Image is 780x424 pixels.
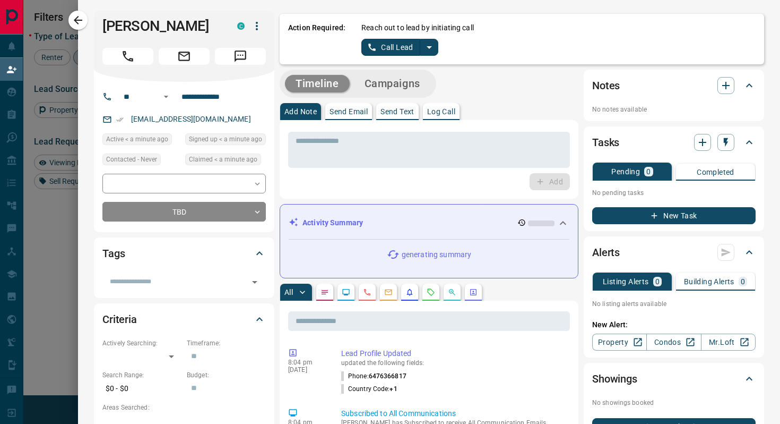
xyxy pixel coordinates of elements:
p: Timeframe: [187,338,266,348]
p: Search Range: [102,370,181,380]
p: Log Call [427,108,455,115]
span: Call [102,48,153,65]
p: updated the following fields: [341,359,566,367]
button: New Task [592,207,756,224]
h2: Criteria [102,311,137,328]
p: Action Required: [288,22,345,56]
div: condos.ca [237,22,245,30]
svg: Agent Actions [469,288,478,296]
p: 0 [741,278,745,285]
h2: Showings [592,370,637,387]
button: Open [160,90,172,103]
p: No pending tasks [592,185,756,201]
h1: [PERSON_NAME] [102,18,221,35]
p: generating summary [402,249,471,260]
p: New Alert: [592,319,756,330]
button: Campaigns [354,75,431,92]
div: Activity Summary [289,213,569,233]
span: Active < a minute ago [106,134,168,145]
p: Add Note [284,108,317,115]
p: Country Code : [341,384,397,394]
p: 0 [646,168,651,175]
div: split button [361,39,438,56]
p: No listing alerts available [592,299,756,309]
p: 8:04 pm [288,359,325,366]
a: [EMAIL_ADDRESS][DOMAIN_NAME] [131,115,251,123]
p: No showings booked [592,398,756,408]
div: Tasks [592,130,756,155]
p: 0 [655,278,660,285]
p: No notes available [592,105,756,114]
svg: Lead Browsing Activity [342,288,350,296]
button: Call Lead [361,39,420,56]
h2: Tasks [592,134,619,151]
span: 6476366817 [369,372,406,380]
span: +1 [389,385,397,393]
div: Alerts [592,240,756,265]
p: Pending [611,168,640,175]
p: Send Text [380,108,414,115]
a: Condos [646,334,701,351]
div: Sat Sep 13 2025 [102,133,180,148]
svg: Emails [384,288,393,296]
a: Mr.Loft [701,334,756,351]
p: Lead Profile Updated [341,348,566,359]
svg: Requests [427,288,435,296]
svg: Email Verified [116,116,124,123]
svg: Opportunities [448,288,456,296]
div: Showings [592,366,756,392]
p: $0 - $0 [102,380,181,397]
button: Open [247,275,262,290]
p: All [284,289,293,296]
span: Signed up < a minute ago [189,134,262,145]
svg: Notes [320,288,329,296]
h2: Notes [592,77,620,94]
div: Sat Sep 13 2025 [185,154,266,168]
h2: Tags [102,245,125,262]
p: Areas Searched: [102,403,266,412]
div: Tags [102,241,266,266]
h2: Alerts [592,244,620,261]
p: Activity Summary [302,217,363,228]
div: Criteria [102,307,266,332]
a: Property [592,334,647,351]
p: Building Alerts [684,278,734,285]
p: Listing Alerts [603,278,649,285]
p: Completed [697,168,734,176]
span: Claimed < a minute ago [189,154,257,165]
svg: Calls [363,288,371,296]
p: Phone : [341,371,406,381]
div: Notes [592,73,756,98]
button: Timeline [285,75,350,92]
span: Message [215,48,266,65]
p: Send Email [330,108,368,115]
p: Budget: [187,370,266,380]
p: Subscribed to All Communications [341,408,566,419]
p: Actively Searching: [102,338,181,348]
span: Contacted - Never [106,154,157,165]
div: TBD [102,202,266,222]
p: [DATE] [288,366,325,374]
div: Sat Sep 13 2025 [185,133,266,148]
span: Email [159,48,210,65]
svg: Listing Alerts [405,288,414,296]
p: Reach out to lead by initiating call [361,22,474,33]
